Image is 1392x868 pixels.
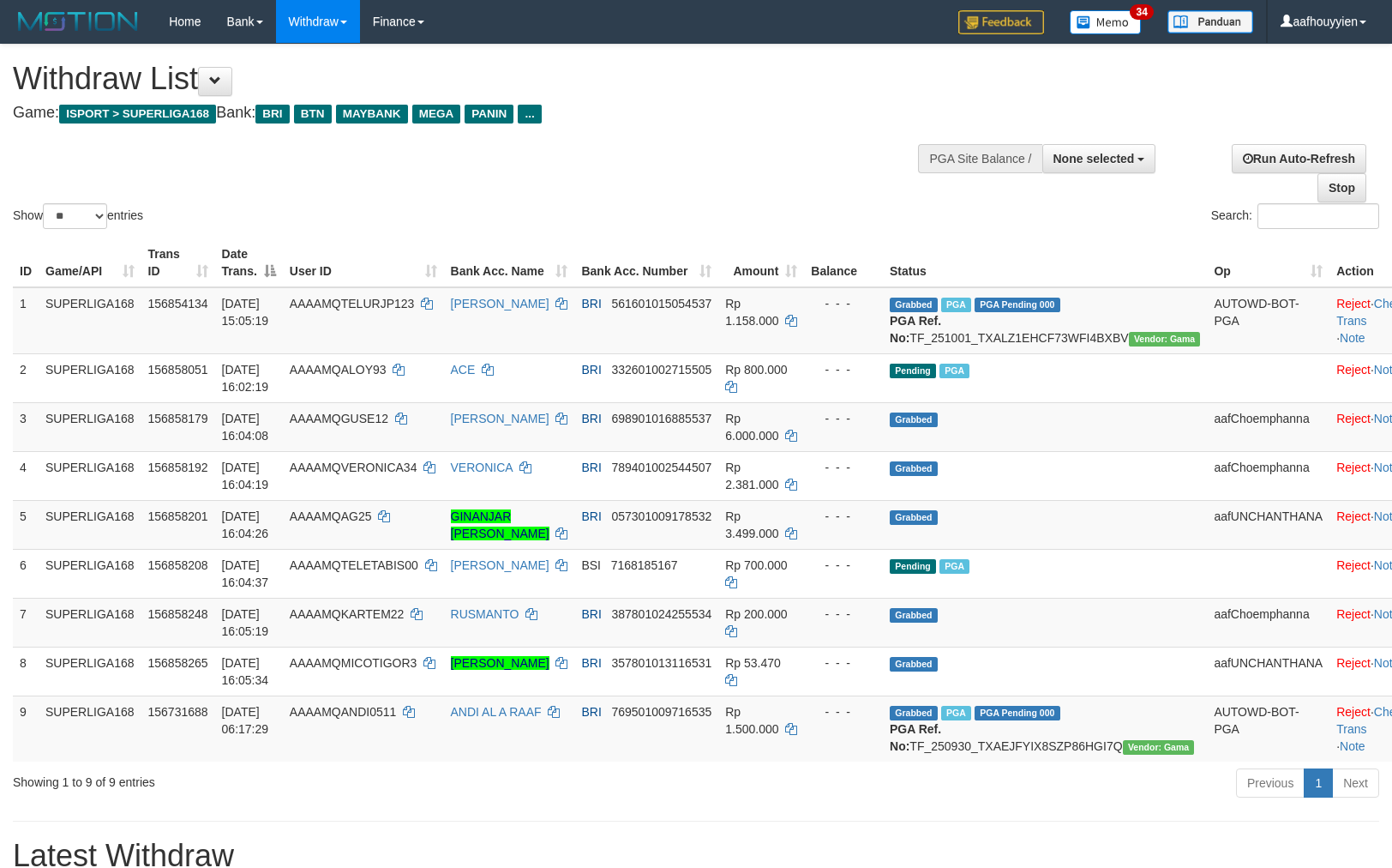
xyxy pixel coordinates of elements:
[294,105,332,124] span: BTN
[1130,4,1153,20] span: 34
[1336,297,1371,310] a: Reject
[581,412,601,425] span: BRI
[222,558,269,589] span: [DATE] 16:04:37
[718,238,804,287] th: Amount: activate to sort column ascending
[725,412,778,443] span: Rp 6.000.000
[890,314,941,345] b: PGA Ref. No:
[222,461,269,491] span: [DATE] 16:04:19
[811,459,876,476] div: - - -
[1336,607,1371,621] a: Reject
[451,461,513,474] a: VERONICA
[412,105,461,124] span: MEGA
[890,510,938,525] span: Grabbed
[890,657,938,672] span: Grabbed
[141,238,215,287] th: Trans ID: activate to sort column ascending
[1123,740,1195,755] span: Vendor URL: https://trx31.1velocity.biz
[451,297,549,310] a: [PERSON_NAME]
[13,696,39,762] td: 9
[1053,152,1135,166] span: None selected
[1129,332,1201,347] span: Vendor URL: https://trx31.1velocity.biz
[811,606,876,623] div: - - -
[222,705,269,736] span: [DATE] 06:17:29
[890,461,938,476] span: Grabbed
[290,607,405,621] span: AAAAMQKARTEM22
[451,412,549,425] a: [PERSON_NAME]
[811,557,876,574] div: - - -
[148,461,208,474] span: 156858192
[1207,451,1329,500] td: aafChoemphanna
[725,363,787,377] span: Rp 800.000
[611,297,711,310] span: Copy 561601015054537 to clipboard
[1207,287,1329,354] td: AUTOWD-BOT-PGA
[883,696,1207,762] td: TF_250930_TXAEJFYIX8SZP86HGI7Q
[39,500,141,549] td: SUPERLIGA168
[890,413,938,427] span: Grabbed
[290,509,372,523] span: AAAAMQAG25
[148,705,208,719] span: 156731688
[975,298,1060,312] span: PGA Pending
[1232,144,1366,173] a: Run Auto-Refresh
[222,509,269,540] span: [DATE] 16:04:26
[939,364,969,378] span: Marked by aafsengchandara
[222,297,269,328] span: [DATE] 15:05:19
[13,287,39,354] td: 1
[725,461,778,491] span: Rp 2.381.000
[811,295,876,312] div: - - -
[1336,363,1371,377] a: Reject
[222,656,269,687] span: [DATE] 16:05:34
[1340,331,1365,345] a: Note
[1332,769,1379,798] a: Next
[811,508,876,525] div: - - -
[1207,238,1329,287] th: Op: activate to sort column ascending
[13,451,39,500] td: 4
[215,238,283,287] th: Date Trans.: activate to sort column descending
[811,654,876,672] div: - - -
[39,238,141,287] th: Game/API: activate to sort column ascending
[13,62,911,96] h1: Withdraw List
[725,656,781,670] span: Rp 53.470
[581,558,601,572] span: BSI
[13,549,39,598] td: 6
[1207,402,1329,451] td: aafChoemphanna
[1336,509,1371,523] a: Reject
[958,10,1044,34] img: Feedback.jpg
[13,500,39,549] td: 5
[890,298,938,312] span: Grabbed
[451,363,476,377] a: ACE
[1304,769,1333,798] a: 1
[1336,705,1371,719] a: Reject
[1336,412,1371,425] a: Reject
[939,559,969,574] span: Marked by aafsoycanthlai
[1070,10,1142,34] img: Button%20Memo.svg
[581,461,601,474] span: BRI
[13,203,143,229] label: Show entries
[148,412,208,425] span: 156858179
[1340,739,1365,753] a: Note
[13,105,911,122] h4: Game: Bank:
[290,297,415,310] span: AAAAMQTELURJP123
[581,297,601,310] span: BRI
[811,361,876,378] div: - - -
[222,607,269,638] span: [DATE] 16:05:19
[1336,461,1371,474] a: Reject
[725,705,778,736] span: Rp 1.500.000
[725,607,787,621] span: Rp 200.000
[611,607,711,621] span: Copy 387801024255534 to clipboard
[581,705,601,719] span: BRI
[39,549,141,598] td: SUPERLIGA168
[574,238,718,287] th: Bank Acc. Number: activate to sort column ascending
[811,410,876,427] div: - - -
[581,363,601,377] span: BRI
[1207,696,1329,762] td: AUTOWD-BOT-PGA
[13,402,39,451] td: 3
[451,509,549,540] a: GINANJAR [PERSON_NAME]
[890,559,936,574] span: Pending
[581,656,601,670] span: BRI
[581,607,601,621] span: BRI
[611,412,711,425] span: Copy 698901016885537 to clipboard
[1257,203,1379,229] input: Search:
[611,509,711,523] span: Copy 057301009178532 to clipboard
[1336,558,1371,572] a: Reject
[1236,769,1305,798] a: Previous
[451,656,549,670] a: [PERSON_NAME]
